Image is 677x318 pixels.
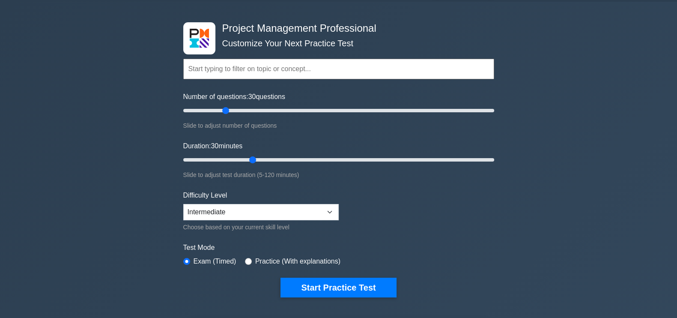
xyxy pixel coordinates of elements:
div: Slide to adjust test duration (5-120 minutes) [183,170,494,180]
input: Start typing to filter on topic or concept... [183,59,494,79]
label: Difficulty Level [183,190,227,201]
label: Practice (With explanations) [255,256,340,267]
label: Test Mode [183,243,494,253]
div: Choose based on your current skill level [183,222,339,232]
span: 30 [211,142,218,150]
div: Slide to adjust number of questions [183,120,494,131]
button: Start Practice Test [280,278,396,297]
label: Number of questions: questions [183,92,285,102]
label: Duration: minutes [183,141,243,151]
h4: Project Management Professional [219,22,452,35]
label: Exam (Timed) [194,256,236,267]
span: 30 [248,93,256,100]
